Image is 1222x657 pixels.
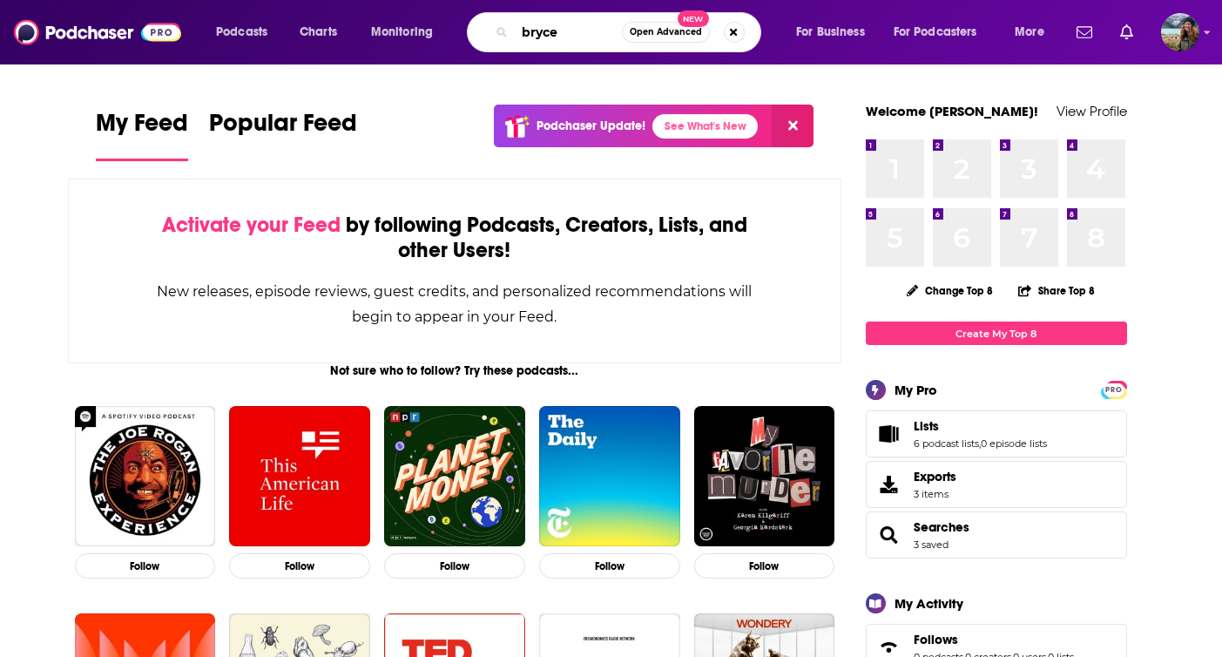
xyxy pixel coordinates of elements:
[539,406,680,547] img: The Daily
[979,437,981,450] span: ,
[914,469,956,484] span: Exports
[895,382,937,398] div: My Pro
[630,28,702,37] span: Open Advanced
[209,108,357,161] a: Popular Feed
[359,18,456,46] button: open menu
[784,18,887,46] button: open menu
[371,20,433,44] span: Monitoring
[1161,13,1199,51] img: User Profile
[866,410,1127,457] span: Lists
[515,18,622,46] input: Search podcasts, credits, & more...
[75,553,216,579] button: Follow
[1104,383,1124,396] a: PRO
[1104,383,1124,396] span: PRO
[914,488,956,500] span: 3 items
[204,18,290,46] button: open menu
[914,538,949,551] a: 3 saved
[981,437,1047,450] a: 0 episode lists
[914,519,969,535] a: Searches
[539,553,680,579] button: Follow
[896,280,1004,301] button: Change Top 8
[209,108,357,148] span: Popular Feed
[894,20,977,44] span: For Podcasters
[156,279,754,329] div: New releases, episode reviews, guest credits, and personalized recommendations will begin to appe...
[895,595,963,612] div: My Activity
[678,10,709,27] span: New
[229,553,370,579] button: Follow
[300,20,337,44] span: Charts
[162,212,341,238] span: Activate your Feed
[1017,274,1096,308] button: Share Top 8
[866,322,1127,345] a: Create My Top 8
[1057,103,1127,119] a: View Profile
[1015,20,1044,44] span: More
[96,108,188,148] span: My Feed
[14,16,181,49] img: Podchaser - Follow, Share and Rate Podcasts
[156,213,754,263] div: by following Podcasts, Creators, Lists, and other Users!
[914,418,1047,434] a: Lists
[384,553,525,579] button: Follow
[1003,18,1066,46] button: open menu
[483,12,778,52] div: Search podcasts, credits, & more...
[1161,13,1199,51] span: Logged in as lorimahon
[652,114,758,139] a: See What's New
[872,523,907,547] a: Searches
[216,20,267,44] span: Podcasts
[914,632,1074,647] a: Follows
[866,461,1127,508] a: Exports
[914,418,939,434] span: Lists
[622,22,710,43] button: Open AdvancedNew
[872,472,907,497] span: Exports
[75,406,216,547] img: The Joe Rogan Experience
[384,406,525,547] img: Planet Money
[914,632,958,647] span: Follows
[866,511,1127,559] span: Searches
[866,103,1038,119] a: Welcome [PERSON_NAME]!
[68,363,842,378] div: Not sure who to follow? Try these podcasts...
[1113,17,1140,47] a: Show notifications dropdown
[882,18,1003,46] button: open menu
[288,18,348,46] a: Charts
[1070,17,1099,47] a: Show notifications dropdown
[796,20,865,44] span: For Business
[872,422,907,446] a: Lists
[1161,13,1199,51] button: Show profile menu
[914,437,979,450] a: 6 podcast lists
[537,119,645,133] p: Podchaser Update!
[229,406,370,547] img: This American Life
[694,553,835,579] button: Follow
[694,406,835,547] img: My Favorite Murder with Karen Kilgariff and Georgia Hardstark
[96,108,188,161] a: My Feed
